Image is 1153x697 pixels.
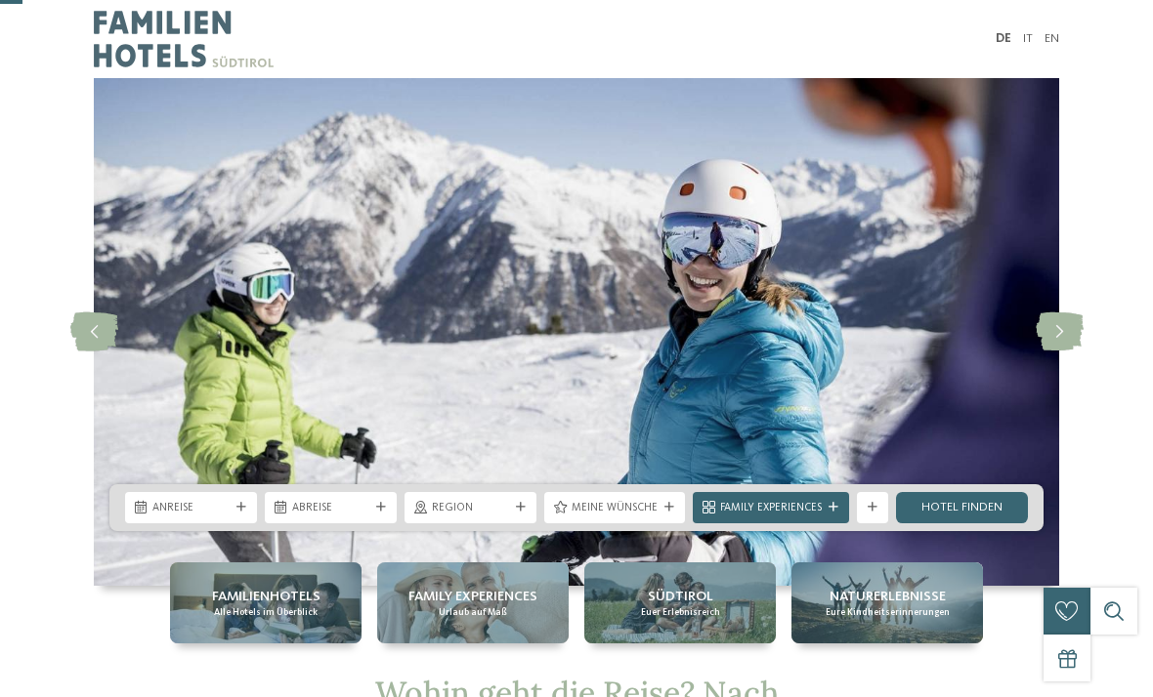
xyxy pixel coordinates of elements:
[432,501,509,516] span: Region
[408,587,537,606] span: Family Experiences
[830,587,946,606] span: Naturerlebnisse
[572,501,658,516] span: Meine Wünsche
[1023,32,1033,45] a: IT
[584,562,776,643] a: Familienhotel an der Piste = Spaß ohne Ende Südtirol Euer Erlebnisreich
[641,606,720,619] span: Euer Erlebnisreich
[214,606,318,619] span: Alle Hotels im Überblick
[720,501,822,516] span: Family Experiences
[152,501,230,516] span: Anreise
[996,32,1011,45] a: DE
[212,587,320,606] span: Familienhotels
[1045,32,1059,45] a: EN
[292,501,369,516] span: Abreise
[439,606,507,619] span: Urlaub auf Maß
[826,606,950,619] span: Eure Kindheitserinnerungen
[170,562,362,643] a: Familienhotel an der Piste = Spaß ohne Ende Familienhotels Alle Hotels im Überblick
[377,562,569,643] a: Familienhotel an der Piste = Spaß ohne Ende Family Experiences Urlaub auf Maß
[94,78,1059,586] img: Familienhotel an der Piste = Spaß ohne Ende
[896,492,1028,523] a: Hotel finden
[648,587,713,606] span: Südtirol
[791,562,983,643] a: Familienhotel an der Piste = Spaß ohne Ende Naturerlebnisse Eure Kindheitserinnerungen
